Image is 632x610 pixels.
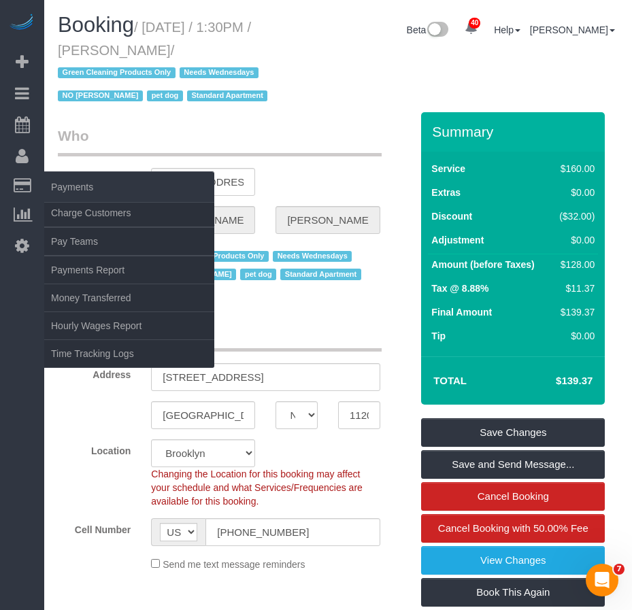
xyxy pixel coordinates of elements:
[48,439,141,458] label: Location
[515,375,593,387] h4: $139.37
[431,233,484,247] label: Adjustment
[187,90,268,101] span: Standard Apartment
[431,258,534,271] label: Amount (before Taxes)
[431,282,488,295] label: Tax @ 8.88%
[58,67,176,78] span: Green Cleaning Products Only
[44,228,214,255] a: Pay Teams
[151,469,363,507] span: Changing the Location for this booking may affect your schedule and what Services/Frequencies are...
[421,418,605,447] a: Save Changes
[280,269,361,279] span: Standard Apartment
[44,284,214,311] a: Money Transferred
[554,305,595,319] div: $139.37
[44,256,214,284] a: Payments Report
[433,375,467,386] strong: Total
[407,24,449,35] a: Beta
[48,518,141,537] label: Cell Number
[58,43,271,104] span: /
[273,251,352,262] span: Needs Wednesdays
[147,90,183,101] span: pet dog
[8,14,35,33] img: Automaid Logo
[276,206,380,234] input: Last Name
[44,340,214,367] a: Time Tracking Logs
[426,22,448,39] img: New interface
[554,186,595,199] div: $0.00
[614,564,625,575] span: 7
[421,514,605,543] a: Cancel Booking with 50.00% Fee
[48,363,141,382] label: Address
[432,124,598,139] h3: Summary
[48,168,141,186] label: Email
[586,564,618,596] iframe: Intercom live chat
[554,282,595,295] div: $11.37
[205,518,380,546] input: Cell Number
[494,24,520,35] a: Help
[431,162,465,175] label: Service
[58,321,382,352] legend: Where
[180,67,259,78] span: Needs Wednesdays
[44,199,214,226] a: Charge Customers
[58,90,143,101] span: NO [PERSON_NAME]
[44,312,214,339] a: Hourly Wages Report
[554,258,595,271] div: $128.00
[431,329,446,343] label: Tip
[554,162,595,175] div: $160.00
[554,209,595,223] div: ($32.00)
[438,522,588,534] span: Cancel Booking with 50.00% Fee
[151,401,255,429] input: City
[58,13,134,37] span: Booking
[431,305,492,319] label: Final Amount
[554,233,595,247] div: $0.00
[469,18,480,29] span: 40
[240,269,276,279] span: pet dog
[44,171,214,203] span: Payments
[421,482,605,511] a: Cancel Booking
[431,186,461,199] label: Extras
[44,199,214,368] ul: Payments
[431,209,472,223] label: Discount
[530,24,615,35] a: [PERSON_NAME]
[458,14,484,44] a: 40
[421,546,605,575] a: View Changes
[151,168,255,196] input: Email
[421,578,605,607] a: Book This Again
[58,126,382,156] legend: Who
[338,401,380,429] input: Zip Code
[163,559,305,570] span: Send me text message reminders
[58,20,271,104] small: / [DATE] / 1:30PM / [PERSON_NAME]
[421,450,605,479] a: Save and Send Message...
[554,329,595,343] div: $0.00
